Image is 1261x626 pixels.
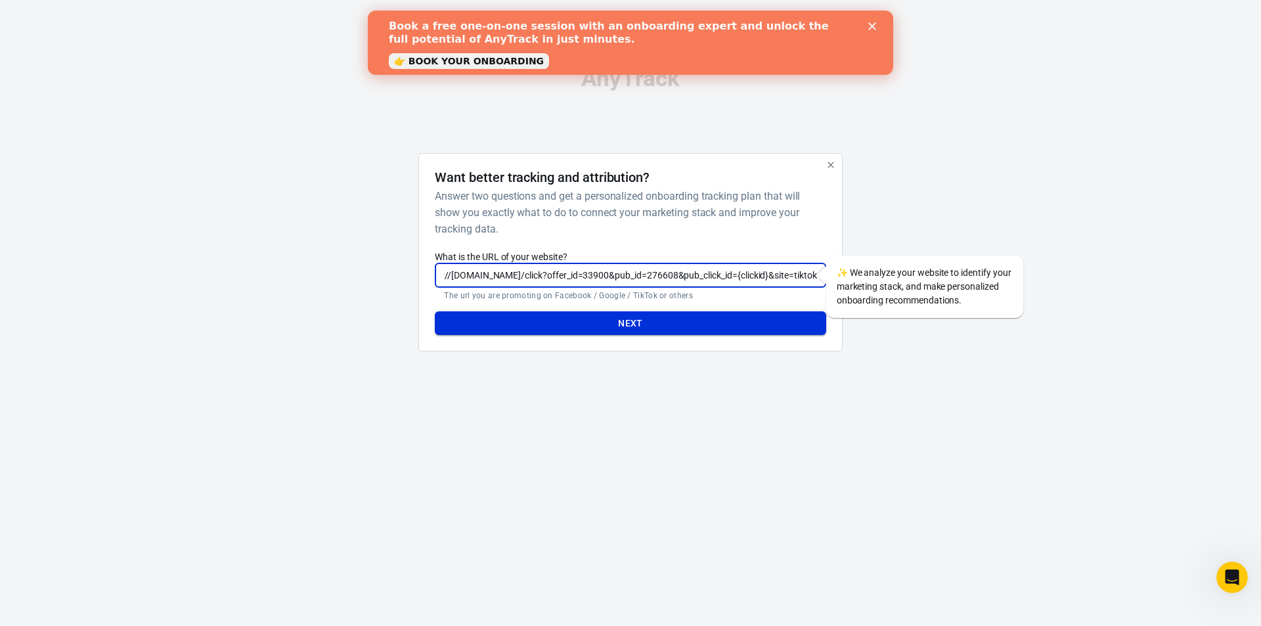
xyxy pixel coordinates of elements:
[435,263,826,288] input: https://yourwebsite.com/landing-page
[444,290,816,301] p: The url you are promoting on Facebook / Google / TikTok or others
[826,256,1023,318] div: We analyze your website to identify your marketing stack, and make personalized onboarding recomm...
[435,250,826,263] label: What is the URL of your website?
[837,267,848,278] span: sparkles
[500,12,514,20] div: Close
[368,11,893,75] iframe: Intercom live chat banner
[302,67,959,90] div: AnyTrack
[1216,562,1248,593] iframe: Intercom live chat
[435,311,826,336] button: Next
[435,188,820,237] h6: Answer two questions and get a personalized onboarding tracking plan that will show you exactly w...
[435,169,650,185] h4: Want better tracking and attribution?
